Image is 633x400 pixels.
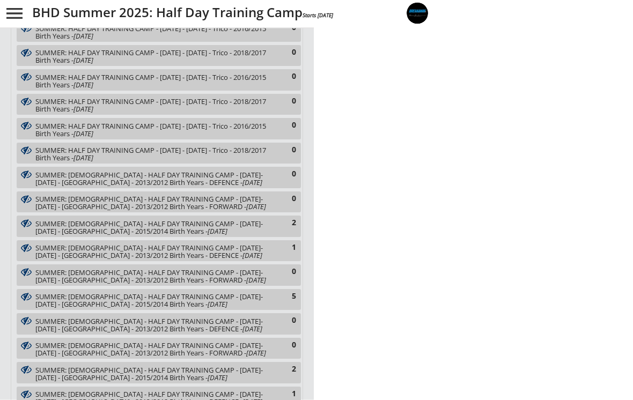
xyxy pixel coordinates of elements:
div: 2 [275,218,296,229]
div: SUMMER: [DEMOGRAPHIC_DATA] - HALF DAY TRAINING CAMP - [DATE]-[DATE] - [GEOGRAPHIC_DATA] - 2013/20... [35,196,271,211]
div: SUMMER: FEMALE - HALF DAY TRAINING CAMP - Aug 5-8 - Oakridge - 2013/2012 Birth Years - DEFENCE [35,317,271,333]
div: 0 [275,340,296,351]
em: [DATE] [73,32,93,41]
div: 0 [275,169,296,180]
em: [DATE] [242,178,262,188]
div: 0 [275,121,296,131]
div: SUMMER: HALF DAY TRAINING CAMP - Jul 28 - Aug 1 - Trico - 2016/2015 Birth Years [35,122,271,138]
div: SUMMER: FEMALE - HALF DAY TRAINING CAMP - Aug 5-8 - Oakridge - 2015/2014 Birth Years [35,219,271,235]
div: SUMMER: FEMALE - HALF DAY TRAINING CAMP - Aug 5-8 - Oakridge - 2013/2012 Birth Years - DEFENCE [35,244,271,260]
div: SUMMER: [DEMOGRAPHIC_DATA] - HALF DAY TRAINING CAMP - [DATE]-[DATE] - [GEOGRAPHIC_DATA] - 2015/20... [35,293,271,309]
em: [DATE] [208,300,227,309]
em: [DATE] [242,251,262,261]
div: SUMMER: HALF DAY TRAINING CAMP - [DATE] - [DATE] - Trico - 2016/2015 Birth Years - [35,123,271,138]
div: 0 [275,316,296,327]
em: [DATE] [208,227,227,236]
div: 0 [275,145,296,156]
div: 0 [275,267,296,278]
div: 0 [275,72,296,83]
em: [DATE] [73,105,93,114]
div: SUMMER: [DEMOGRAPHIC_DATA] - HALF DAY TRAINING CAMP - [DATE]-[DATE] - [GEOGRAPHIC_DATA] - 2013/20... [35,342,271,358]
em: [DATE] [242,324,262,334]
div: SUMMER: [DEMOGRAPHIC_DATA] - HALF DAY TRAINING CAMP - [DATE]-[DATE] - [GEOGRAPHIC_DATA] - 2015/20... [35,220,271,236]
div: SUMMER: HALF DAY TRAINING CAMP - Jul 28 - Aug 1 - Trico - 2018/2017 Birth Years [35,146,271,162]
div: SUMMER: [DEMOGRAPHIC_DATA] - HALF DAY TRAINING CAMP - [DATE]-[DATE] - [GEOGRAPHIC_DATA] - 2013/20... [35,245,271,260]
div: SUMMER: FEMALE - HALF DAY TRAINING CAMP - Aug 5-8 - Oakridge - 2013/2012 Birth Years - FORWARD [35,342,271,358]
em: [DATE] [208,373,227,383]
div: SUMMER: HALF DAY TRAINING CAMP - [DATE] - [DATE] - Trico - 2018/2017 Birth Years - [35,147,271,162]
div: SUMMER: FEMALE - HALF DAY TRAINING CAMP - Aug 5-8 - Oakridge - 2013/2012 Birth Years - FORWARD [35,195,271,211]
div: 0 [275,23,296,34]
div: 5 [275,292,296,302]
div: SUMMER: HALF DAY TRAINING CAMP - [DATE] - [DATE] - Trico - 2016/2015 Birth Years - [35,25,271,41]
div: SUMMER: HALF DAY TRAINING CAMP - Jul 28 - Aug 1 - Trico - 2018/2017 Birth Years [35,49,271,65]
em: [DATE] [246,349,266,358]
div: SUMMER: HALF DAY TRAINING CAMP - [DATE] - [DATE] - Trico - 2018/2017 Birth Years - [35,98,271,114]
div: SUMMER: HALF DAY TRAINING CAMP - Jul 28 - Aug 1 - Trico - 2016/2015 Birth Years [35,73,271,89]
div: BHD Summer 2025: Half Day Training Camp [32,6,603,19]
div: 2 [275,365,296,375]
div: 0 [275,48,296,58]
div: SUMMER: [DEMOGRAPHIC_DATA] - HALF DAY TRAINING CAMP - [DATE]-[DATE] - [GEOGRAPHIC_DATA] - 2013/20... [35,172,271,187]
div: SUMMER: [DEMOGRAPHIC_DATA] - HALF DAY TRAINING CAMP - [DATE]-[DATE] - [GEOGRAPHIC_DATA] - 2015/20... [35,367,271,382]
div: 1 [275,389,296,400]
div: 0 [275,194,296,205]
div: SUMMER: FEMALE - HALF DAY TRAINING CAMP - Aug 5-8 - Oakridge - 2013/2012 Birth Years - DEFENCE [35,171,271,187]
em: [DATE] [73,153,93,163]
div: SUMMER: HALF DAY TRAINING CAMP - Jul 28 - Aug 1 - Trico - 2018/2017 Birth Years [35,98,271,114]
em: [DATE] [246,276,266,285]
div: SUMMER: [DEMOGRAPHIC_DATA] - HALF DAY TRAINING CAMP - [DATE]-[DATE] - [GEOGRAPHIC_DATA] - 2013/20... [35,269,271,285]
div: SUMMER: HALF DAY TRAINING CAMP - [DATE] - [DATE] - Trico - 2016/2015 Birth Years - [35,74,271,90]
em: [DATE] [73,56,93,65]
div: SUMMER: FEMALE - HALF DAY TRAINING CAMP - Aug 5-8 - Oakridge - 2015/2014 Birth Years [35,293,271,309]
div: 0 [275,97,296,107]
div: SUMMER: FEMALE - HALF DAY TRAINING CAMP - Aug 5-8 - Oakridge - 2013/2012 Birth Years - FORWARD [35,268,271,284]
div: SUMMER: HALF DAY TRAINING CAMP - [DATE] - [DATE] - Trico - 2018/2017 Birth Years - [35,49,271,65]
em: [DATE] [73,80,93,90]
div: 1 [275,243,296,254]
button: menu [4,3,25,24]
div: SUMMER: FEMALE - HALF DAY TRAINING CAMP - Aug 5-8 - Oakridge - 2015/2014 Birth Years [35,366,271,382]
div: SUMMER: HALF DAY TRAINING CAMP - Jul 28 - Aug 1 - Trico - 2016/2015 Birth Years [35,24,271,40]
em: [DATE] [246,202,266,212]
em: [DATE] [73,129,93,139]
div: SUMMER: [DEMOGRAPHIC_DATA] - HALF DAY TRAINING CAMP - [DATE]-[DATE] - [GEOGRAPHIC_DATA] - 2013/20... [35,318,271,334]
em: Starts [DATE] [303,11,333,19]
